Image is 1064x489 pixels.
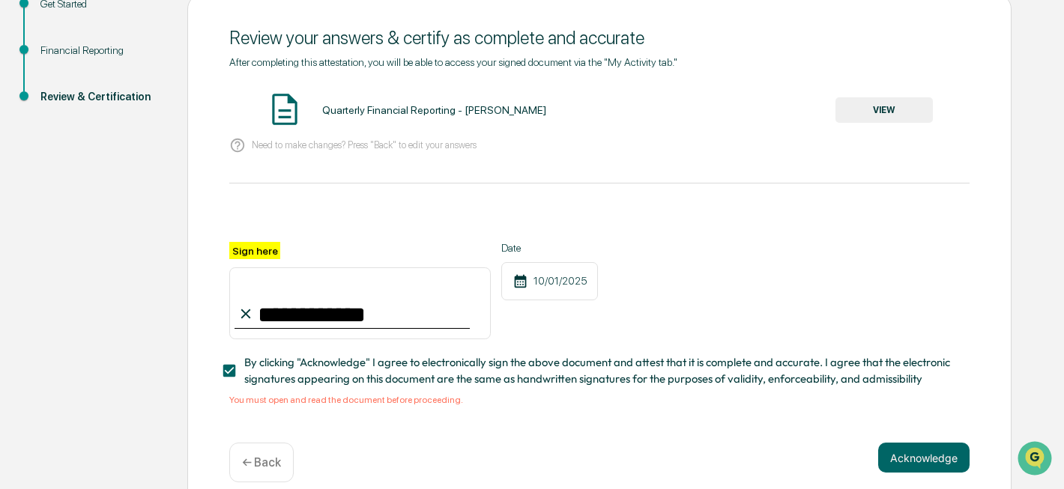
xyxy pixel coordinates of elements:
[229,395,970,405] div: You must open and read the document before proceeding.
[229,56,677,68] span: After completing this attestation, you will be able to access your signed document via the "My Ac...
[30,189,97,204] span: Preclearance
[229,27,970,49] div: Review your answers & certify as complete and accurate
[40,89,163,105] div: Review & Certification
[124,189,186,204] span: Attestations
[15,31,273,55] p: How can we help?
[30,217,94,232] span: Data Lookup
[322,104,546,116] div: Quarterly Financial Reporting - [PERSON_NAME]
[242,455,281,470] p: ← Back
[244,354,958,388] span: By clicking "Acknowledge" I agree to electronically sign the above document and attest that it is...
[109,190,121,202] div: 🗄️
[501,242,598,254] label: Date
[9,211,100,238] a: 🔎Data Lookup
[1016,440,1057,480] iframe: Open customer support
[15,115,42,142] img: 1746055101610-c473b297-6a78-478c-a979-82029cc54cd1
[15,219,27,231] div: 🔎
[266,91,303,128] img: Document Icon
[878,443,970,473] button: Acknowledge
[51,115,246,130] div: Start new chat
[501,262,598,300] div: 10/01/2025
[15,190,27,202] div: 🖐️
[835,97,933,123] button: VIEW
[103,183,192,210] a: 🗄️Attestations
[40,43,163,58] div: Financial Reporting
[51,130,190,142] div: We're available if you need us!
[252,139,477,151] p: Need to make changes? Press "Back" to edit your answers
[255,119,273,137] button: Start new chat
[229,242,280,259] label: Sign here
[106,253,181,265] a: Powered byPylon
[149,254,181,265] span: Pylon
[9,183,103,210] a: 🖐️Preclearance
